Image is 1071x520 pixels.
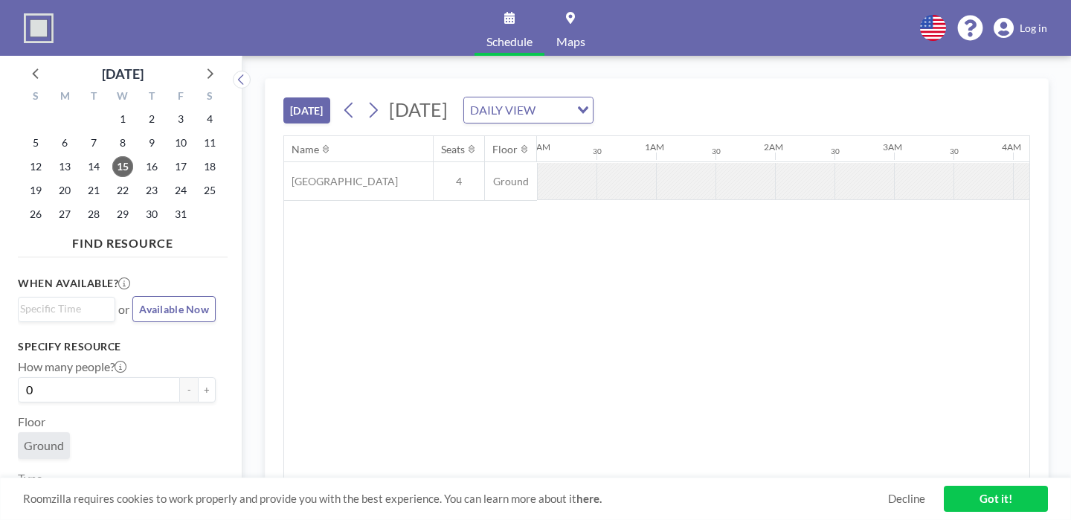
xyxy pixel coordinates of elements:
span: Wednesday, October 1, 2025 [112,109,133,129]
span: Friday, October 24, 2025 [170,180,191,201]
span: Schedule [486,36,533,48]
div: Floor [492,143,518,156]
span: Tuesday, October 7, 2025 [83,132,104,153]
label: How many people? [18,359,126,374]
span: Wednesday, October 22, 2025 [112,180,133,201]
button: + [198,377,216,402]
span: or [118,302,129,317]
button: - [180,377,198,402]
span: Friday, October 10, 2025 [170,132,191,153]
label: Floor [18,414,45,429]
div: 12AM [526,141,550,153]
div: 30 [831,147,840,156]
input: Search for option [20,301,106,317]
span: Wednesday, October 8, 2025 [112,132,133,153]
span: Saturday, October 4, 2025 [199,109,220,129]
div: W [109,88,138,107]
span: [DATE] [389,98,448,121]
span: Friday, October 17, 2025 [170,156,191,177]
span: Monday, October 20, 2025 [54,180,75,201]
span: Log in [1020,22,1047,35]
span: Saturday, October 18, 2025 [199,156,220,177]
span: Ground [24,438,64,452]
img: organization-logo [24,13,54,43]
input: Search for option [540,100,568,120]
span: Thursday, October 23, 2025 [141,180,162,201]
div: T [137,88,166,107]
span: Roomzilla requires cookies to work properly and provide you with the best experience. You can lea... [23,492,888,506]
div: 1AM [645,141,664,153]
span: Tuesday, October 21, 2025 [83,180,104,201]
span: Saturday, October 25, 2025 [199,180,220,201]
span: Wednesday, October 15, 2025 [112,156,133,177]
span: Friday, October 31, 2025 [170,204,191,225]
span: DAILY VIEW [467,100,538,120]
a: Decline [888,492,925,506]
button: Available Now [132,296,216,322]
label: Type [18,471,42,486]
span: Monday, October 6, 2025 [54,132,75,153]
span: Sunday, October 5, 2025 [25,132,46,153]
span: Maps [556,36,585,48]
div: S [22,88,51,107]
div: F [166,88,195,107]
div: 3AM [883,141,902,153]
a: here. [576,492,602,505]
span: Tuesday, October 14, 2025 [83,156,104,177]
div: Name [292,143,319,156]
span: Thursday, October 16, 2025 [141,156,162,177]
div: 30 [593,147,602,156]
div: 2AM [764,141,783,153]
h3: Specify resource [18,340,216,353]
button: [DATE] [283,97,330,123]
div: [DATE] [102,63,144,84]
span: Saturday, October 11, 2025 [199,132,220,153]
span: Friday, October 3, 2025 [170,109,191,129]
a: Log in [994,18,1047,39]
span: Monday, October 13, 2025 [54,156,75,177]
div: 30 [712,147,721,156]
div: 4AM [1002,141,1021,153]
h4: FIND RESOURCE [18,230,228,251]
span: Thursday, October 30, 2025 [141,204,162,225]
span: Ground [485,175,537,188]
div: M [51,88,80,107]
span: Tuesday, October 28, 2025 [83,204,104,225]
div: T [80,88,109,107]
span: Sunday, October 26, 2025 [25,204,46,225]
div: S [195,88,224,107]
span: Sunday, October 12, 2025 [25,156,46,177]
span: Wednesday, October 29, 2025 [112,204,133,225]
span: 4 [434,175,484,188]
span: Thursday, October 9, 2025 [141,132,162,153]
span: [GEOGRAPHIC_DATA] [284,175,398,188]
a: Got it! [944,486,1048,512]
div: 30 [950,147,959,156]
span: Monday, October 27, 2025 [54,204,75,225]
div: Search for option [19,298,115,320]
div: Seats [441,143,465,156]
span: Thursday, October 2, 2025 [141,109,162,129]
span: Available Now [139,303,209,315]
span: Sunday, October 19, 2025 [25,180,46,201]
div: Search for option [464,97,593,123]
